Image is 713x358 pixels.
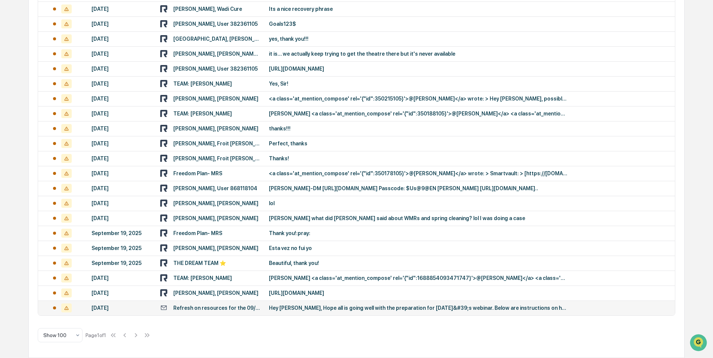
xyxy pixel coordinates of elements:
div: [PERSON_NAME], [PERSON_NAME] [173,245,258,251]
div: Its a nice recovery phrase [269,6,568,12]
div: [DATE] [92,215,151,221]
span: Attestations [62,94,93,102]
div: TEAM: [PERSON_NAME] [173,81,232,87]
div: 🗄️ [54,95,60,101]
div: [PERSON_NAME], [PERSON_NAME] [173,290,258,296]
div: Yes, Sir! [269,81,568,87]
div: 🔎 [7,109,13,115]
a: 🖐️Preclearance [4,91,51,105]
span: Pylon [74,127,90,132]
div: lol [269,200,568,206]
div: [PERSON_NAME], [PERSON_NAME] [173,215,258,221]
div: [PERSON_NAME], User 382361105 [173,66,258,72]
p: How can we help? [7,16,136,28]
div: [DATE] [92,305,151,311]
div: [DATE] [92,200,151,206]
div: [DATE] [92,96,151,102]
div: <a class='at_mention_compose' rel='{"id":350178105}'>@[PERSON_NAME]</a> wrote: > Smartvault: > [h... [269,170,568,176]
a: 🗄️Attestations [51,91,96,105]
div: <a class='at_mention_compose' rel='{"id":350215105}'>@[PERSON_NAME]</a> wrote: > Hey [PERSON_NAME... [269,96,568,102]
div: [DATE] [92,66,151,72]
div: [PERSON_NAME], Froit [PERSON_NAME] [173,155,260,161]
div: Hey [PERSON_NAME], Hope all is going well with the preparation for [DATE]&#39;s webinar. Below ar... [269,305,568,311]
div: [URL][DOMAIN_NAME] [269,290,568,296]
a: Powered byPylon [53,126,90,132]
div: September 19, 2025 [92,260,151,266]
div: [PERSON_NAME], User 868118104 [173,185,257,191]
div: [PERSON_NAME], [PERSON_NAME] [173,200,258,206]
div: Thanks! [269,155,568,161]
div: [DATE] [92,81,151,87]
iframe: Open customer support [689,333,709,354]
div: [DATE] [92,185,151,191]
button: Start new chat [127,59,136,68]
div: [DATE] [92,51,151,57]
div: Perfect, thanks [269,141,568,146]
div: [DATE] [92,21,151,27]
div: TEAM: [PERSON_NAME] [173,111,232,117]
div: [DATE] [92,141,151,146]
div: [PERSON_NAME], [PERSON_NAME] [173,126,258,132]
div: [DATE] [92,290,151,296]
div: [DATE] [92,275,151,281]
div: [DATE] [92,111,151,117]
div: Page 1 of 1 [86,332,106,338]
div: Thank you!:pray: [269,230,568,236]
span: Data Lookup [15,108,47,116]
div: Goals123$ [269,21,568,27]
div: September 19, 2025 [92,245,151,251]
div: Start new chat [25,57,123,65]
div: Refresh on resources for the 09/17 Live Webinar [173,305,260,311]
div: [PERSON_NAME], [PERSON_NAME] [173,96,258,102]
div: [PERSON_NAME], [PERSON_NAME], [GEOGRAPHIC_DATA][PERSON_NAME] [173,51,260,57]
div: Freedom Plan- MRS [173,170,222,176]
div: TEAM: [PERSON_NAME] [173,275,232,281]
div: [DATE] [92,155,151,161]
div: thanks!!! [269,126,568,132]
div: Beautiful, thank you! [269,260,568,266]
div: [DATE] [92,170,151,176]
div: [URL][DOMAIN_NAME] [269,66,568,72]
div: We're available if you need us! [25,65,94,71]
div: [PERSON_NAME] <a class='at_mention_compose' rel='{"id":1688854093471747}'>@[PERSON_NAME]</a> <a c... [269,275,568,281]
div: [PERSON_NAME], Froit [PERSON_NAME] [173,141,260,146]
div: THE DREAM TEAM ⭐️ [173,260,226,266]
a: 🔎Data Lookup [4,105,50,119]
img: 1746055101610-c473b297-6a78-478c-a979-82029cc54cd1 [7,57,21,71]
div: [PERSON_NAME]-DM [URL][DOMAIN_NAME] Passcode: $Us@9@EN [PERSON_NAME] [URL][DOMAIN_NAME].. [269,185,568,191]
div: [DATE] [92,6,151,12]
div: [PERSON_NAME] what did [PERSON_NAME] said about WMRs and spring cleaning? lol I was doing a case [269,215,568,221]
div: Esta vez no fui yo [269,245,568,251]
div: yes, thank you!!! [269,36,568,42]
div: [PERSON_NAME] <a class='at_mention_compose' rel='{"id":350188105}'>@[PERSON_NAME]</a> <a class='a... [269,111,568,117]
div: 🖐️ [7,95,13,101]
div: [PERSON_NAME], Wadi Cure [173,6,242,12]
div: [DATE] [92,126,151,132]
span: Preclearance [15,94,48,102]
div: [DATE] [92,36,151,42]
div: Freedom Plan- MRS [173,230,222,236]
div: [PERSON_NAME], User 382361105 [173,21,258,27]
div: [GEOGRAPHIC_DATA], [PERSON_NAME] [173,36,260,42]
div: it is… we actually keep trying to get the theatre there but it's never available [269,51,568,57]
div: September 19, 2025 [92,230,151,236]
